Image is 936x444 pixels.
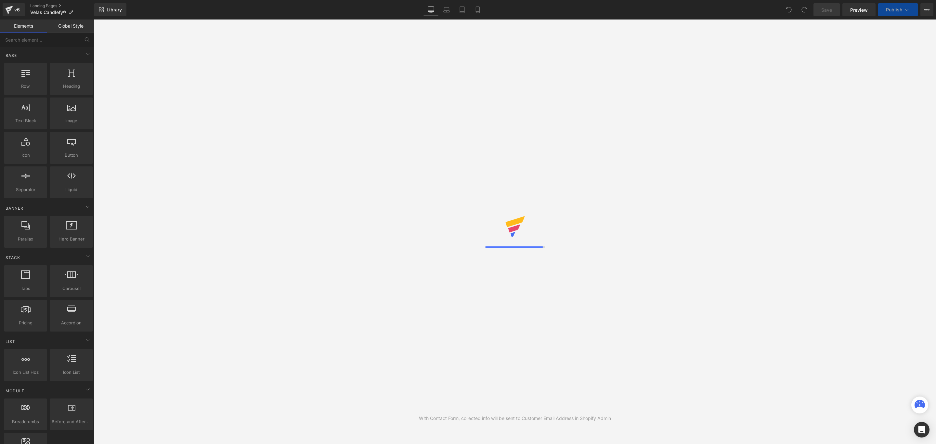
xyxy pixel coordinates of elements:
[30,10,66,15] span: Velas Candlefy®
[52,418,91,425] span: Before and After Images
[454,3,470,16] a: Tablet
[30,3,94,8] a: Landing Pages
[423,3,439,16] a: Desktop
[886,7,902,12] span: Publish
[6,186,45,193] span: Separator
[13,6,21,14] div: v6
[6,418,45,425] span: Breadcrumbs
[52,117,91,124] span: Image
[821,7,832,13] span: Save
[439,3,454,16] a: Laptop
[419,415,611,422] div: With Contact Form, collected info will be sent to Customer Email Address in Shopify Admin
[6,236,45,242] span: Parallax
[107,7,122,13] span: Library
[52,369,91,376] span: Icon List
[5,205,24,211] span: Banner
[6,152,45,159] span: Icon
[6,320,45,326] span: Pricing
[842,3,876,16] a: Preview
[52,320,91,326] span: Accordion
[3,3,25,16] a: v6
[6,83,45,90] span: Row
[94,3,126,16] a: New Library
[470,3,486,16] a: Mobile
[52,186,91,193] span: Liquid
[5,338,16,345] span: List
[6,369,45,376] span: Icon List Hoz
[878,3,918,16] button: Publish
[5,255,21,261] span: Stack
[52,152,91,159] span: Button
[52,83,91,90] span: Heading
[850,7,868,13] span: Preview
[6,117,45,124] span: Text Block
[914,422,929,437] div: Open Intercom Messenger
[6,285,45,292] span: Tabs
[920,3,933,16] button: More
[52,236,91,242] span: Hero Banner
[798,3,811,16] button: Redo
[52,285,91,292] span: Carousel
[47,20,94,33] a: Global Style
[5,388,25,394] span: Module
[782,3,795,16] button: Undo
[5,52,18,59] span: Base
